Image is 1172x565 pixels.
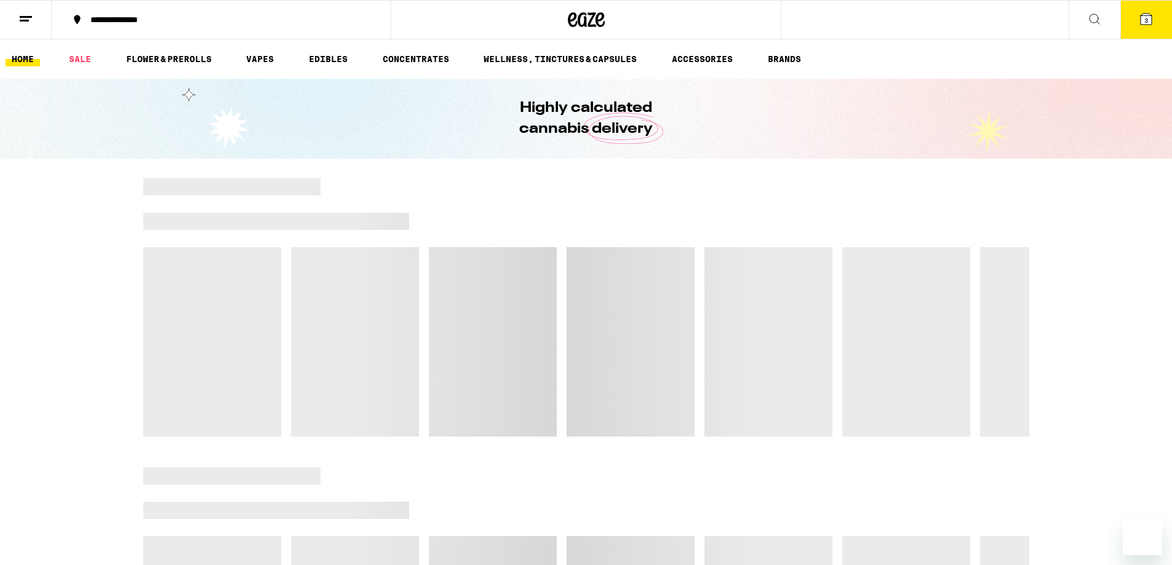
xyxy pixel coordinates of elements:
a: WELLNESS, TINCTURES & CAPSULES [477,52,643,66]
a: SALE [63,52,97,66]
h1: Highly calculated cannabis delivery [485,98,688,140]
a: EDIBLES [303,52,354,66]
a: VAPES [240,52,280,66]
span: 3 [1144,17,1148,24]
iframe: Button to launch messaging window [1123,516,1162,555]
a: CONCENTRATES [377,52,455,66]
a: BRANDS [762,52,807,66]
a: HOME [6,52,40,66]
button: 3 [1120,1,1172,39]
a: FLOWER & PREROLLS [120,52,218,66]
a: ACCESSORIES [666,52,739,66]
